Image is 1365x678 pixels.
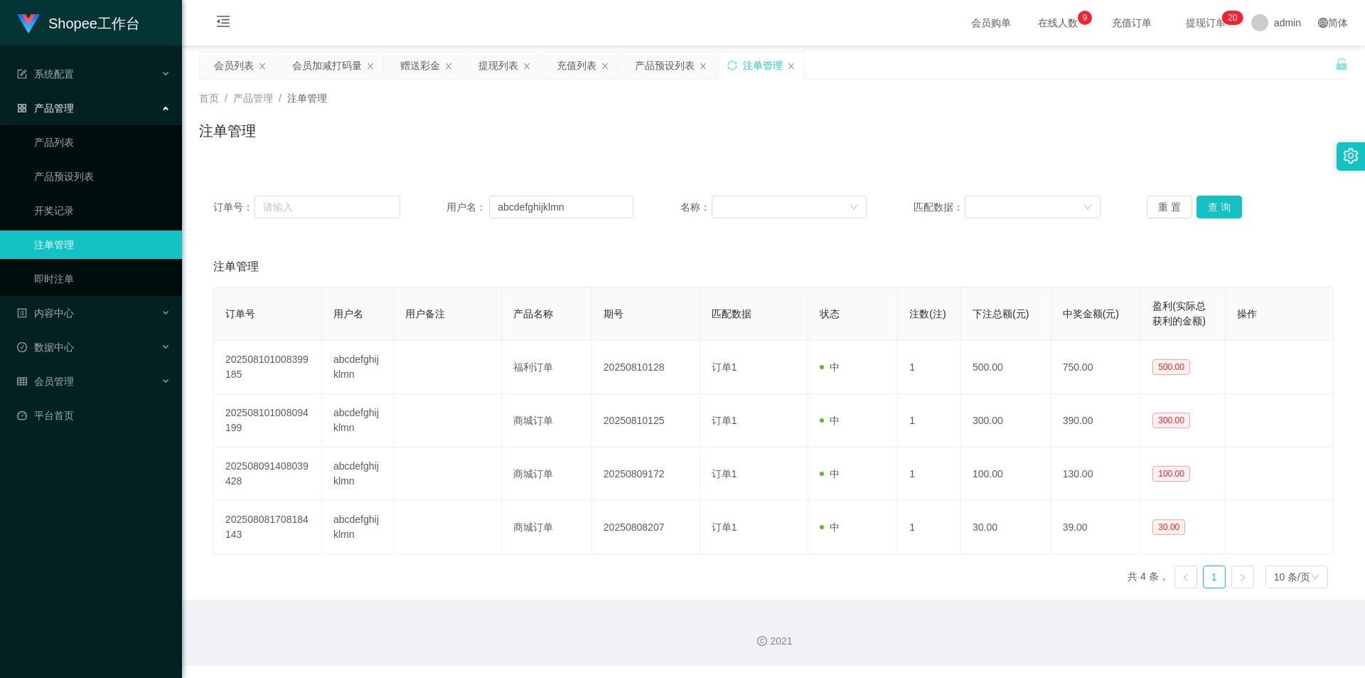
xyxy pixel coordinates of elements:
[17,341,74,353] span: 数据中心
[502,394,592,447] td: 商城订单
[48,1,140,46] h1: Shopee工作台
[502,501,592,554] td: 商城订单
[258,62,267,70] i: 图标: close
[1311,573,1319,583] i: 图标: down
[712,308,751,319] span: 匹配数据
[1238,573,1247,582] i: 图标: right
[199,120,256,142] h1: 注单管理
[214,447,322,501] td: 202508091408039428
[909,308,946,319] span: 注数(注)
[712,521,737,533] span: 订单1
[213,258,259,275] span: 注单管理
[820,468,840,480] span: 中
[34,265,171,293] a: 即时注单
[820,415,840,426] span: 中
[214,341,322,394] td: 202508101008399185
[17,376,74,387] span: 会员管理
[34,128,171,157] a: 产品列表
[1152,300,1206,327] span: 盈利(实际总获利的金额)
[446,200,489,215] span: 用户名：
[279,92,282,104] span: /
[366,62,375,70] i: 图标: close
[478,52,518,79] div: 提现列表
[592,394,700,447] td: 20250810125
[1152,359,1190,375] span: 500.00
[513,308,553,319] span: 产品名称
[1233,11,1238,25] p: 0
[635,52,695,79] div: 产品预设列表
[287,92,327,104] span: 注单管理
[322,447,394,501] td: abcdefghijklmn
[973,308,1029,319] span: 下注总额(元)
[712,415,737,426] span: 订单1
[712,361,737,373] span: 订单1
[502,341,592,394] td: 福利订单
[213,200,255,215] span: 订单号：
[405,308,445,319] span: 用户备注
[1083,11,1088,25] p: 9
[592,501,700,554] td: 20250808207
[1197,196,1242,218] button: 查 询
[1343,148,1359,164] i: 图标: setting
[17,401,171,430] a: 图标: dashboard平台首页
[1231,566,1254,588] li: 下一页
[961,447,1051,501] td: 100.00
[961,501,1051,554] td: 30.00
[34,162,171,191] a: 产品预设列表
[17,342,27,352] i: 图标: check-circle-o
[17,103,27,113] i: 图标: appstore-o
[1051,394,1142,447] td: 390.00
[820,521,840,533] span: 中
[1063,308,1119,319] span: 中奖金额(元)
[523,62,531,70] i: 图标: close
[489,196,633,218] input: 请输入
[680,200,712,215] span: 名称：
[34,231,171,259] a: 注单管理
[214,501,322,554] td: 202508081708184143
[17,102,74,114] span: 产品管理
[961,394,1051,447] td: 300.00
[898,394,961,447] td: 1
[1152,519,1185,535] span: 30.00
[699,62,707,70] i: 图标: close
[1228,11,1233,25] p: 2
[898,501,961,554] td: 1
[17,17,140,28] a: Shopee工作台
[1152,413,1190,428] span: 300.00
[193,634,1354,649] div: 2021
[17,68,74,80] span: 系统配置
[850,203,858,213] i: 图标: down
[34,196,171,225] a: 开奖记录
[914,200,965,215] span: 匹配数据：
[1204,566,1225,588] a: 1
[1152,466,1190,482] span: 100.00
[1128,566,1169,588] li: 共 4 条，
[787,62,796,70] i: 图标: close
[1237,308,1257,319] span: 操作
[898,341,961,394] td: 1
[199,1,247,46] i: 图标: menu-fold
[727,60,737,70] i: 图标: sync
[233,92,273,104] span: 产品管理
[743,52,783,79] div: 注单管理
[225,92,227,104] span: /
[1147,196,1192,218] button: 重 置
[898,447,961,501] td: 1
[333,308,363,319] span: 用户名
[1051,341,1142,394] td: 750.00
[604,308,623,319] span: 期号
[1318,18,1328,28] i: 图标: global
[1222,11,1243,25] sup: 20
[1051,501,1142,554] td: 39.00
[214,394,322,447] td: 202508101008094199
[1083,203,1092,213] i: 图标: down
[17,376,27,386] i: 图标: table
[1105,18,1159,28] span: 充值订单
[1335,58,1348,70] i: 图标: unlock
[1179,18,1233,28] span: 提现订单
[961,341,1051,394] td: 500.00
[255,196,400,218] input: 请输入
[757,636,767,646] i: 图标: copyright
[557,52,596,79] div: 充值列表
[820,361,840,373] span: 中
